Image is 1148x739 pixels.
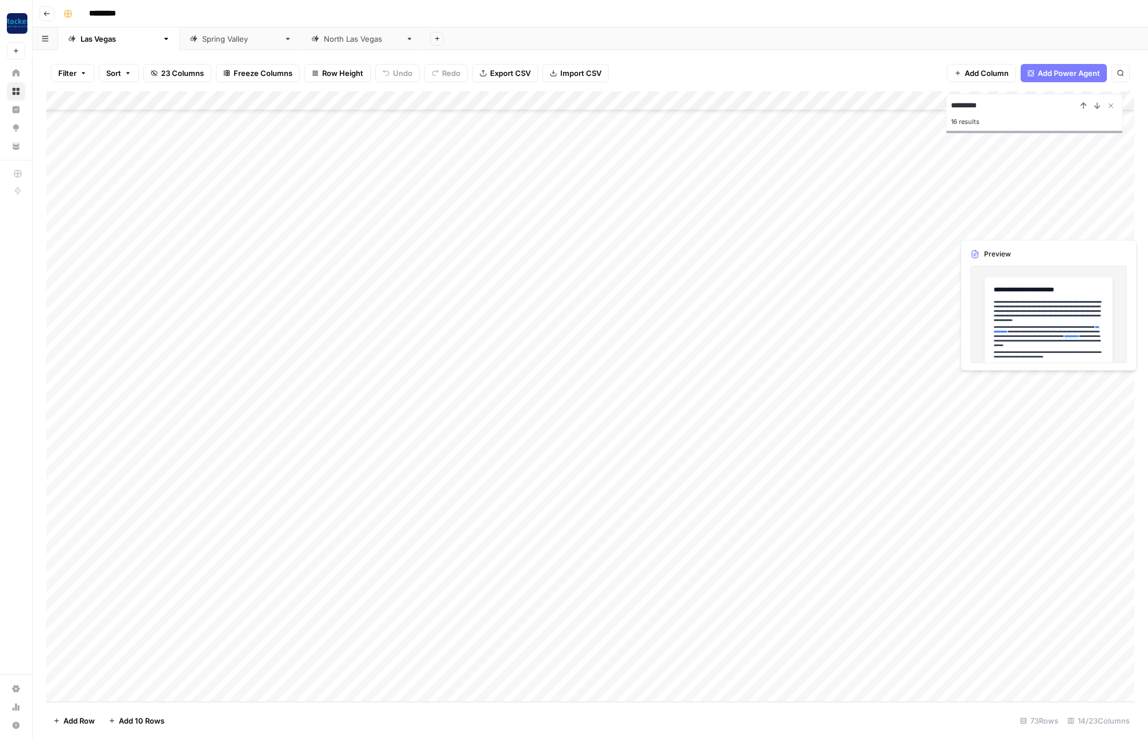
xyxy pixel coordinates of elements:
a: Insights [7,101,25,119]
a: Settings [7,680,25,698]
a: Usage [7,698,25,716]
a: Home [7,64,25,82]
span: Add 10 Rows [119,715,164,726]
div: [GEOGRAPHIC_DATA] [202,33,279,45]
button: Undo [375,64,420,82]
button: Redo [424,64,468,82]
a: Opportunities [7,119,25,137]
span: Add Column [965,67,1009,79]
span: Import CSV [560,67,601,79]
a: [GEOGRAPHIC_DATA] [58,27,180,50]
span: 23 Columns [161,67,204,79]
div: [GEOGRAPHIC_DATA] [81,33,158,45]
span: Export CSV [490,67,531,79]
button: Export CSV [472,64,538,82]
span: Row Height [322,67,363,79]
button: Close Search [1104,99,1118,113]
span: Redo [442,67,460,79]
button: Add Row [46,712,102,730]
button: Add 10 Rows [102,712,171,730]
button: 23 Columns [143,64,211,82]
button: Previous Result [1077,99,1090,113]
div: 16 results [951,115,1118,128]
button: Add Column [947,64,1016,82]
div: 14/23 Columns [1063,712,1134,730]
span: Filter [58,67,77,79]
div: [GEOGRAPHIC_DATA] [324,33,401,45]
button: Add Power Agent [1021,64,1107,82]
span: Add Power Agent [1038,67,1100,79]
div: 73 Rows [1015,712,1063,730]
a: [GEOGRAPHIC_DATA] [302,27,423,50]
a: Browse [7,82,25,101]
img: Rocket Pilots Logo [7,13,27,34]
button: Help + Support [7,716,25,734]
button: Row Height [304,64,371,82]
a: [GEOGRAPHIC_DATA] [180,27,302,50]
a: Your Data [7,137,25,155]
button: Sort [99,64,139,82]
button: Workspace: Rocket Pilots [7,9,25,38]
span: Freeze Columns [234,67,292,79]
button: Filter [51,64,94,82]
button: Freeze Columns [216,64,300,82]
button: Import CSV [543,64,609,82]
span: Undo [393,67,412,79]
span: Add Row [63,715,95,726]
button: Next Result [1090,99,1104,113]
span: Sort [106,67,121,79]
